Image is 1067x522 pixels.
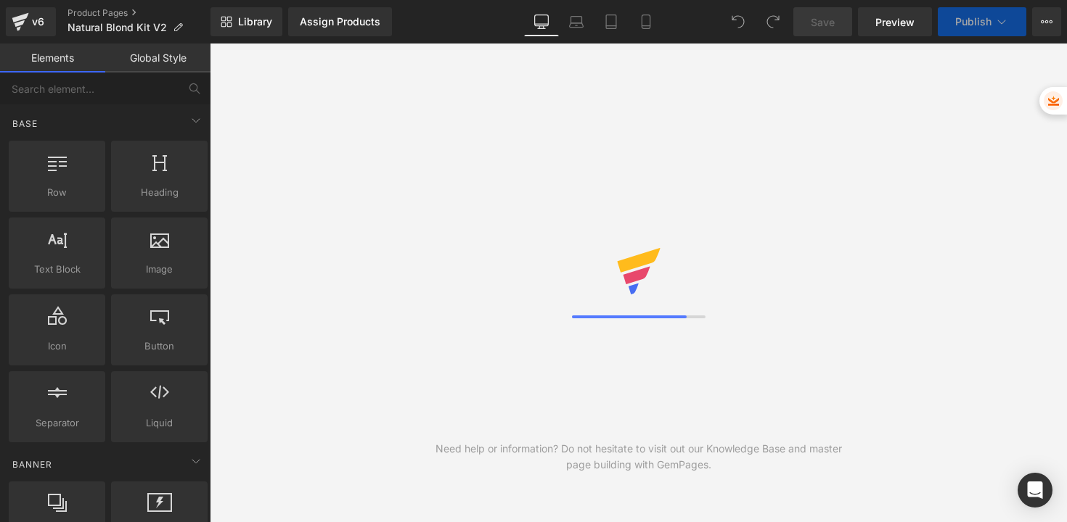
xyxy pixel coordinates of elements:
a: Desktop [524,7,559,36]
div: Need help or information? Do not hesitate to visit out our Knowledge Base and master page buildin... [424,441,853,473]
a: Mobile [629,7,663,36]
a: New Library [210,7,282,36]
div: v6 [29,12,47,31]
span: Preview [875,14,915,30]
span: Icon [13,339,101,354]
a: v6 [6,7,56,36]
div: Assign Products [300,16,380,28]
button: Redo [759,7,788,36]
button: More [1032,7,1061,36]
a: Product Pages [68,7,210,19]
a: Global Style [105,43,210,72]
a: Laptop [559,7,594,36]
span: Library [238,15,272,28]
span: Base [11,117,39,130]
button: Publish [938,7,1026,36]
span: Row [13,185,101,200]
button: Undo [724,7,753,36]
span: Button [115,339,203,354]
span: Image [115,262,203,277]
span: Heading [115,185,203,200]
span: Liquid [115,415,203,431]
span: Text Block [13,262,101,277]
span: Natural Blond Kit V2 [68,22,167,33]
span: Separator [13,415,101,431]
a: Preview [858,7,932,36]
div: Open Intercom Messenger [1018,473,1052,507]
span: Banner [11,457,54,471]
span: Save [811,14,835,30]
a: Tablet [594,7,629,36]
span: Publish [955,16,992,28]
